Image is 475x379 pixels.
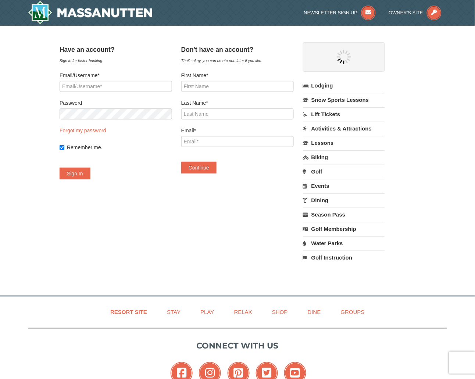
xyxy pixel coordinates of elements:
a: Owner's Site [389,10,442,15]
a: Season Pass [303,208,385,221]
h4: Have an account? [60,46,172,53]
img: wait gif [337,50,351,64]
a: Events [303,179,385,193]
a: Dining [303,193,385,207]
h4: Don't have an account? [181,46,294,53]
a: Forgot my password [60,128,106,133]
a: Dine [299,304,330,321]
img: Massanutten Resort Logo [28,1,152,24]
label: Password [60,99,172,107]
a: Lodging [303,79,385,92]
label: Email* [181,127,294,134]
input: Email* [181,136,294,147]
a: Groups [332,304,374,321]
label: First Name* [181,72,294,79]
a: Play [191,304,223,321]
a: Lessons [303,136,385,150]
p: Connect with us [28,340,447,352]
a: Massanutten Resort [28,1,152,24]
input: First Name [181,81,294,92]
a: Relax [225,304,261,321]
span: Owner's Site [389,10,424,15]
a: Lift Tickets [303,107,385,121]
a: Resort Site [101,304,156,321]
a: Water Parks [303,236,385,250]
input: Last Name [181,108,294,119]
a: Biking [303,150,385,164]
a: Stay [158,304,190,321]
input: Email/Username* [60,81,172,92]
a: Newsletter Sign Up [304,10,376,15]
label: Remember me. [67,144,172,151]
a: Golf [303,165,385,178]
button: Continue [181,162,217,174]
div: That's okay, you can create one later if you like. [181,57,294,64]
button: Sign In [60,168,90,179]
span: Newsletter Sign Up [304,10,358,15]
a: Golf Membership [303,222,385,236]
a: Activities & Attractions [303,122,385,135]
a: Shop [263,304,297,321]
label: Last Name* [181,99,294,107]
a: Snow Sports Lessons [303,93,385,107]
div: Sign in for faster booking. [60,57,172,64]
a: Golf Instruction [303,251,385,264]
label: Email/Username* [60,72,172,79]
